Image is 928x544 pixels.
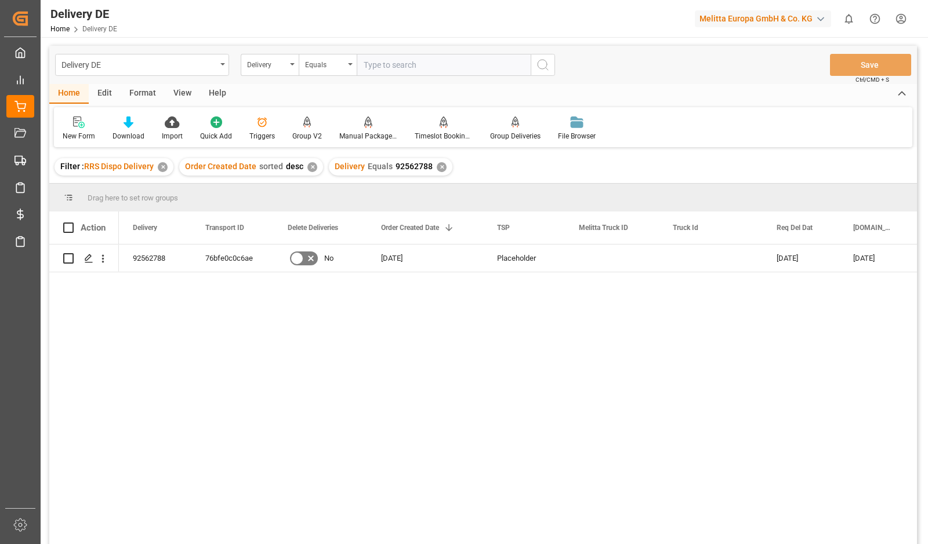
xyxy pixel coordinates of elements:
span: Filter : [60,162,84,171]
div: ✕ [437,162,447,172]
span: Truck Id [673,224,698,232]
button: Save [830,54,911,76]
div: File Browser [558,131,596,141]
span: Delivery [335,162,365,171]
span: Delivery [133,224,157,232]
div: [DATE] [763,244,839,272]
span: Transport ID [205,224,244,232]
button: open menu [55,54,229,76]
div: Download [113,131,144,141]
span: TSP [497,224,510,232]
div: Group Deliveries [490,131,541,141]
div: Manual Package TypeDetermination [339,131,397,141]
div: Triggers [249,131,275,141]
div: Delivery DE [61,57,216,71]
div: [DATE] [839,244,916,272]
span: Ctrl/CMD + S [855,75,889,84]
div: Timeslot Booking Report [415,131,473,141]
span: 92562788 [396,162,433,171]
span: Req Del Dat [777,224,813,232]
a: Home [50,25,70,33]
div: Edit [89,84,121,104]
input: Type to search [357,54,531,76]
span: Delete Deliveries [288,224,338,232]
div: Delivery DE [50,5,117,23]
button: open menu [299,54,357,76]
div: Format [121,84,165,104]
div: Press SPACE to select this row. [49,244,119,272]
button: open menu [241,54,299,76]
div: 92562788 [119,244,191,272]
div: Help [200,84,235,104]
span: Melitta Truck ID [579,224,628,232]
button: Help Center [862,6,888,32]
span: Drag here to set row groups [88,193,178,202]
button: show 0 new notifications [836,6,862,32]
div: 76bfe0c0c6ae [191,244,274,272]
div: Equals [305,57,345,70]
div: ✕ [158,162,168,172]
span: Order Created Date [185,162,256,171]
div: Placeholder [483,244,565,272]
div: Group V2 [292,131,322,141]
span: Order Created Date [381,224,439,232]
div: Delivery [247,57,287,70]
div: Melitta Europa GmbH & Co. KG [695,10,831,27]
span: [DOMAIN_NAME] Dat [853,224,892,232]
div: Import [162,131,183,141]
div: Quick Add [200,131,232,141]
span: RRS Dispo Delivery [84,162,154,171]
span: sorted [259,162,283,171]
span: desc [286,162,303,171]
div: New Form [63,131,95,141]
div: [DATE] [367,244,483,272]
span: No [324,245,333,272]
span: Equals [368,162,393,171]
button: search button [531,54,555,76]
div: View [165,84,200,104]
div: ✕ [307,162,317,172]
div: Action [81,222,106,233]
div: Home [49,84,89,104]
button: Melitta Europa GmbH & Co. KG [695,8,836,30]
